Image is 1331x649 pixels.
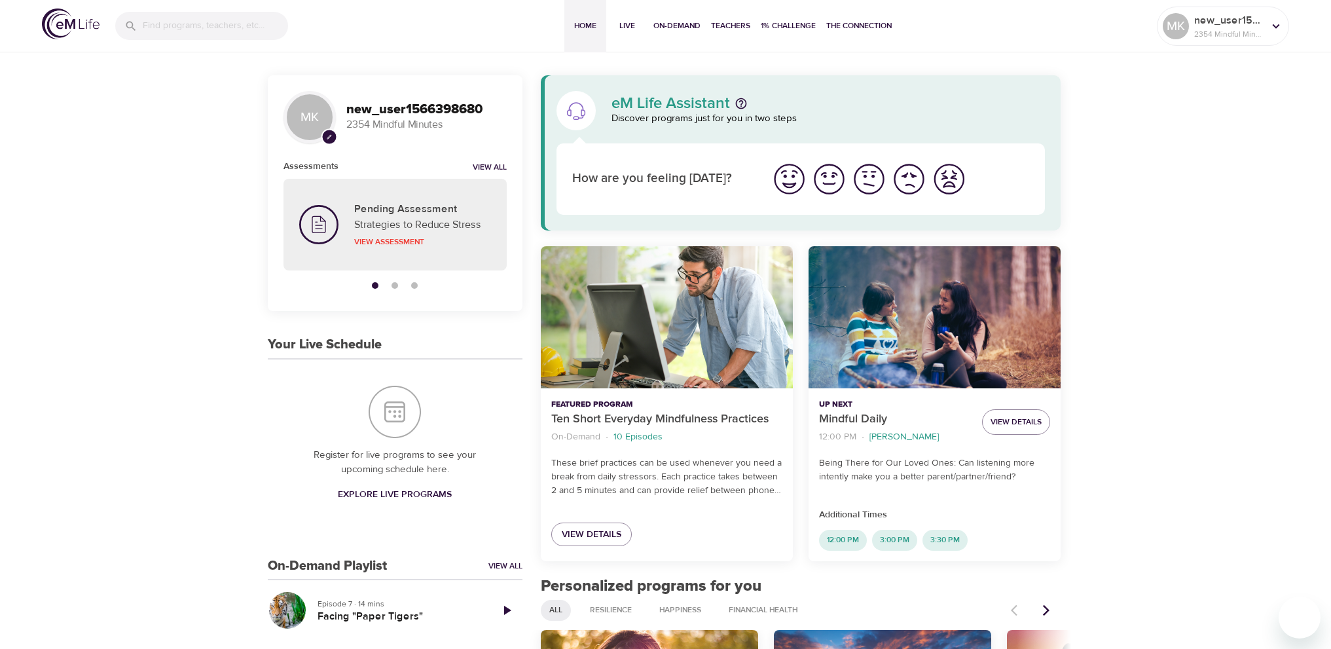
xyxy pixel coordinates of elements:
[611,111,1046,126] p: Discover programs just for you in two steps
[354,236,491,248] p: View Assessment
[541,577,1061,596] h2: Personalized programs for you
[819,530,867,551] div: 12:00 PM
[333,483,457,507] a: Explore Live Programs
[541,600,571,621] div: All
[318,598,481,610] p: Episode 7 · 14 mins
[473,162,507,174] a: View all notifications
[572,170,754,189] p: How are you feeling [DATE]?
[562,527,621,543] span: View Details
[611,96,730,111] p: eM Life Assistant
[551,430,600,444] p: On-Demand
[891,161,927,197] img: bad
[294,448,496,477] p: Register for live programs to see your upcoming schedule here.
[849,159,889,199] button: I'm feeling ok
[318,610,481,623] h5: Facing "Paper Tigers"
[931,161,967,197] img: worst
[611,19,643,33] span: Live
[819,430,856,444] p: 12:00 PM
[1194,28,1264,40] p: 2354 Mindful Minutes
[551,428,782,446] nav: breadcrumb
[338,487,452,503] span: Explore Live Programs
[606,428,608,446] li: ·
[268,559,387,574] h3: On-Demand Playlist
[1279,597,1321,639] iframe: Button to launch messaging window
[809,159,849,199] button: I'm feeling good
[922,530,968,551] div: 3:30 PM
[651,604,709,616] span: Happiness
[143,12,288,40] input: Find programs, teachers, etc...
[582,604,640,616] span: Resilience
[268,337,382,352] h3: Your Live Schedule
[1163,13,1189,39] div: MK
[369,386,421,438] img: Your Live Schedule
[991,415,1042,429] span: View Details
[1194,12,1264,28] p: new_user1566398680
[354,202,491,216] h5: Pending Assessment
[346,102,507,117] h3: new_user1566398680
[551,399,782,411] p: Featured Program
[42,9,100,39] img: logo
[541,246,793,388] button: Ten Short Everyday Mindfulness Practices
[769,159,809,199] button: I'm feeling great
[566,100,587,121] img: eM Life Assistant
[862,428,864,446] li: ·
[491,595,522,626] a: Play Episode
[551,523,632,547] a: View Details
[551,411,782,428] p: Ten Short Everyday Mindfulness Practices
[346,117,507,132] p: 2354 Mindful Minutes
[819,411,972,428] p: Mindful Daily
[720,600,806,621] div: Financial Health
[872,530,917,551] div: 3:00 PM
[283,159,338,174] h6: Assessments
[711,19,750,33] span: Teachers
[761,19,816,33] span: 1% Challenge
[872,534,917,546] span: 3:00 PM
[819,508,1050,522] p: Additional Times
[811,161,847,197] img: good
[851,161,887,197] img: ok
[613,430,663,444] p: 10 Episodes
[570,19,601,33] span: Home
[819,534,867,546] span: 12:00 PM
[889,159,929,199] button: I'm feeling bad
[869,430,939,444] p: [PERSON_NAME]
[721,604,805,616] span: Financial Health
[354,217,491,232] p: Strategies to Reduce Stress
[541,604,570,616] span: All
[819,399,972,411] p: Up Next
[651,600,710,621] div: Happiness
[268,591,307,630] button: Facing "Paper Tigers"
[826,19,892,33] span: The Connection
[809,246,1061,388] button: Mindful Daily
[922,534,968,546] span: 3:30 PM
[653,19,701,33] span: On-Demand
[819,456,1050,484] p: Being There for Our Loved Ones: Can listening more intently make you a better parent/partner/friend?
[819,428,972,446] nav: breadcrumb
[771,161,807,197] img: great
[982,409,1050,435] button: View Details
[929,159,969,199] button: I'm feeling worst
[581,600,640,621] div: Resilience
[1032,596,1061,625] button: Next items
[551,456,782,498] p: These brief practices can be used whenever you need a break from daily stressors. Each practice t...
[488,561,522,572] a: View All
[283,91,336,143] div: MK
